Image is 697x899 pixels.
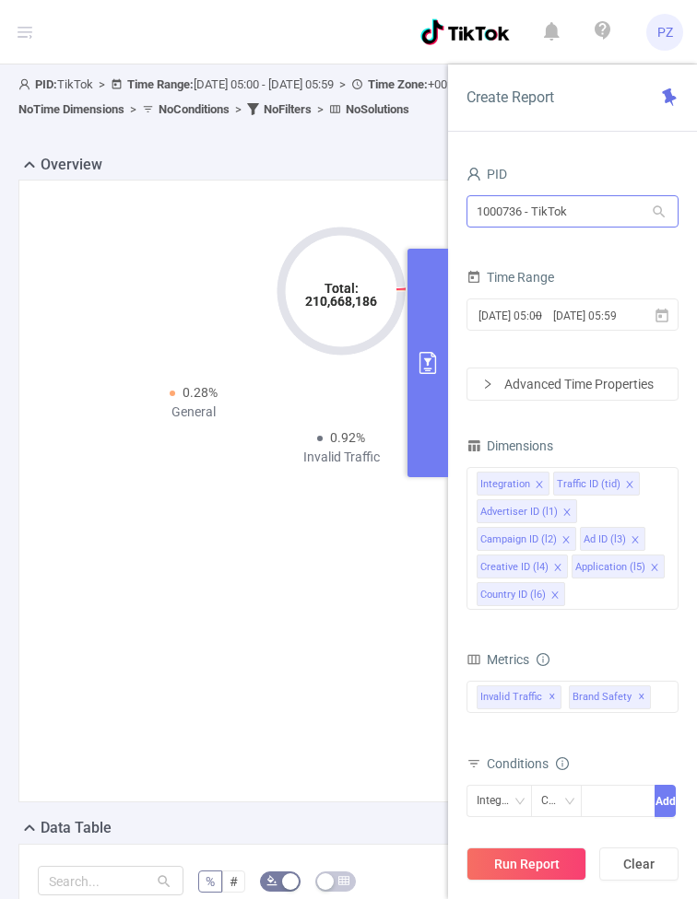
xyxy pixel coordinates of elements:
li: Country ID (l6) [477,582,565,606]
div: General [45,403,341,422]
div: Ad ID (l3) [584,528,626,552]
i: icon: close [562,508,572,519]
i: icon: close [535,480,544,491]
i: icon: info-circle [537,653,549,666]
div: Country ID (l6) [480,583,546,607]
div: Integration [480,473,530,496]
li: Application (l5) [572,555,665,578]
b: No Time Dimensions [18,102,124,116]
i: icon: close [625,480,634,491]
span: > [124,102,142,116]
div: icon: rightAdvanced Time Properties [467,368,678,400]
li: Ad ID (l3) [580,527,645,551]
button: Run Report [467,847,586,881]
b: No Filters [264,102,312,116]
b: No Conditions [159,102,230,116]
b: PID: [35,77,57,91]
span: Create Report [467,88,554,106]
div: Invalid Traffic [194,448,490,467]
h2: Data Table [41,817,112,839]
span: PZ [657,14,673,51]
span: % [206,874,215,889]
div: Advertiser ID (l1) [480,500,558,524]
div: Contains [541,786,573,816]
i: icon: down [514,796,526,809]
h2: Overview [41,154,102,176]
i: icon: close [561,535,571,546]
i: icon: bg-colors [266,875,278,886]
span: ✕ [549,686,556,708]
div: Integration [477,786,523,816]
span: 0.28% [183,385,218,400]
span: # [230,874,238,889]
li: Advertiser ID (l1) [477,499,577,523]
span: Conditions [487,756,569,771]
span: Dimensions [467,438,553,453]
button: Clear [599,847,679,881]
span: > [230,102,247,116]
div: Application (l5) [575,555,645,579]
span: Time Range [467,270,554,285]
i: icon: right [482,379,493,390]
i: icon: close [631,535,640,546]
span: TikTok [DATE] 05:00 - [DATE] 05:59 +00:00 [18,77,644,116]
i: icon: table [338,875,349,886]
li: Integration [477,472,549,496]
i: icon: close [553,563,562,574]
span: > [312,102,329,116]
i: icon: close [550,590,560,601]
tspan: Total: [325,281,359,296]
div: Creative ID (l4) [480,555,549,579]
div: Campaign ID (l2) [480,528,557,552]
input: Start date [477,303,561,328]
span: > [93,77,111,91]
span: 0.92% [330,430,365,445]
b: Time Zone: [368,77,428,91]
li: Creative ID (l4) [477,555,568,578]
i: icon: user [18,78,35,90]
li: Traffic ID (tid) [553,472,640,496]
div: Sophisticated [341,403,637,422]
li: Campaign ID (l2) [477,527,576,551]
span: > [334,77,351,91]
span: Brand Safety [569,685,651,709]
input: End date [551,303,636,328]
span: Invalid Traffic [477,685,561,709]
b: Time Range: [127,77,194,91]
i: icon: user [467,167,481,181]
i: icon: info-circle [556,757,569,770]
b: No Solutions [346,102,409,116]
tspan: 210,668,186 [305,294,377,309]
span: PID [467,167,507,181]
span: Metrics [467,652,529,667]
input: Search... [38,866,183,895]
button: Add [655,785,676,817]
i: icon: close [650,563,659,574]
i: icon: down [564,796,575,809]
div: Traffic ID (tid) [557,473,620,496]
span: ✕ [638,686,645,708]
